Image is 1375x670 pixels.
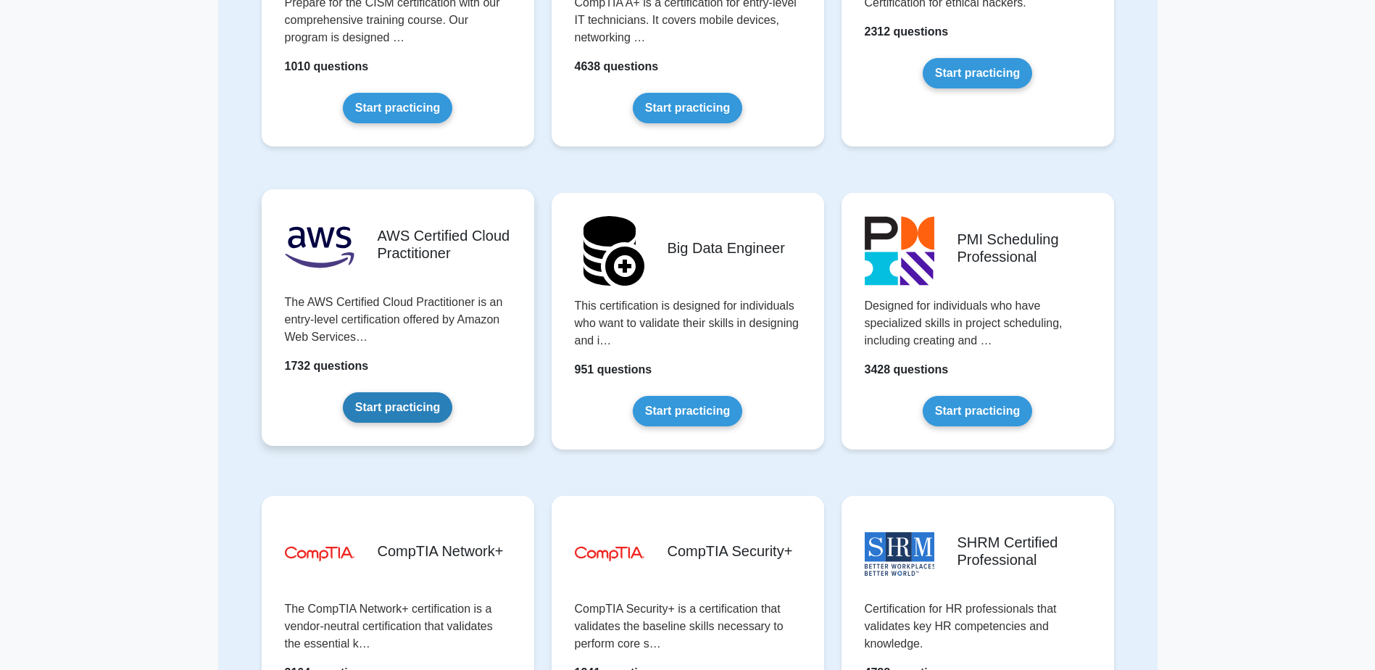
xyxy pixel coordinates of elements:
[923,396,1032,426] a: Start practicing
[343,93,452,123] a: Start practicing
[633,93,742,123] a: Start practicing
[923,58,1032,88] a: Start practicing
[633,396,742,426] a: Start practicing
[343,392,452,423] a: Start practicing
